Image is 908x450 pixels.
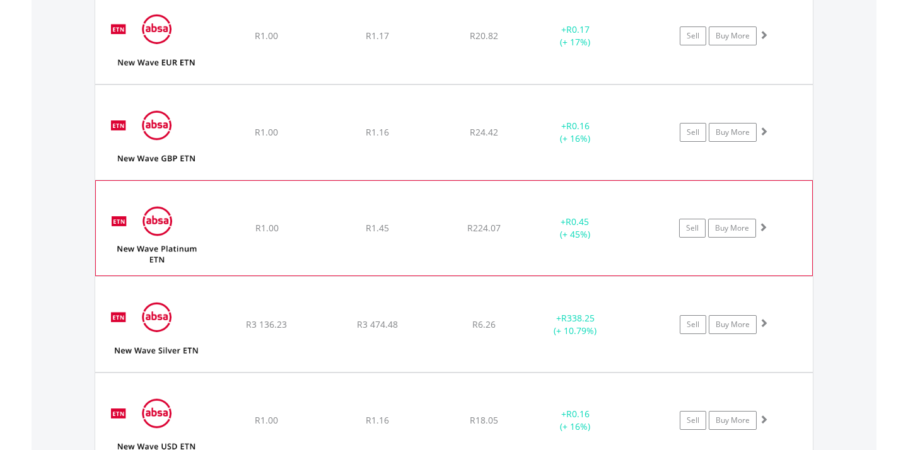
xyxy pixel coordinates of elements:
span: R1.45 [366,222,389,234]
div: + (+ 16%) [528,120,623,145]
span: R1.00 [255,222,279,234]
div: + (+ 17%) [528,23,623,49]
span: R1.16 [366,414,389,426]
span: R1.00 [255,414,278,426]
img: EQU.ZA.NEWSLV.png [102,292,210,368]
div: + (+ 10.79%) [528,312,623,337]
span: R1.17 [366,30,389,42]
span: R1.00 [255,126,278,138]
img: EQU.ZA.NEWEUR.png [102,4,210,80]
span: R24.42 [470,126,498,138]
span: R0.16 [566,408,590,420]
div: + (+ 45%) [528,216,622,241]
span: R1.00 [255,30,278,42]
span: R3 136.23 [246,318,287,330]
a: Buy More [708,219,756,238]
a: Sell [680,26,706,45]
a: Sell [680,411,706,430]
span: R6.26 [472,318,496,330]
img: EQU.ZA.NEWPLT.png [102,197,211,272]
span: R0.45 [566,216,589,228]
span: R0.16 [566,120,590,132]
div: + (+ 16%) [528,408,623,433]
span: R18.05 [470,414,498,426]
a: Buy More [709,315,757,334]
span: R338.25 [561,312,595,324]
span: R1.16 [366,126,389,138]
a: Buy More [709,123,757,142]
span: R3 474.48 [357,318,398,330]
span: R20.82 [470,30,498,42]
img: EQU.ZA.NEWGBP.png [102,101,210,176]
a: Buy More [709,411,757,430]
span: R0.17 [566,23,590,35]
a: Sell [680,123,706,142]
span: R224.07 [467,222,501,234]
a: Buy More [709,26,757,45]
a: Sell [679,219,706,238]
a: Sell [680,315,706,334]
